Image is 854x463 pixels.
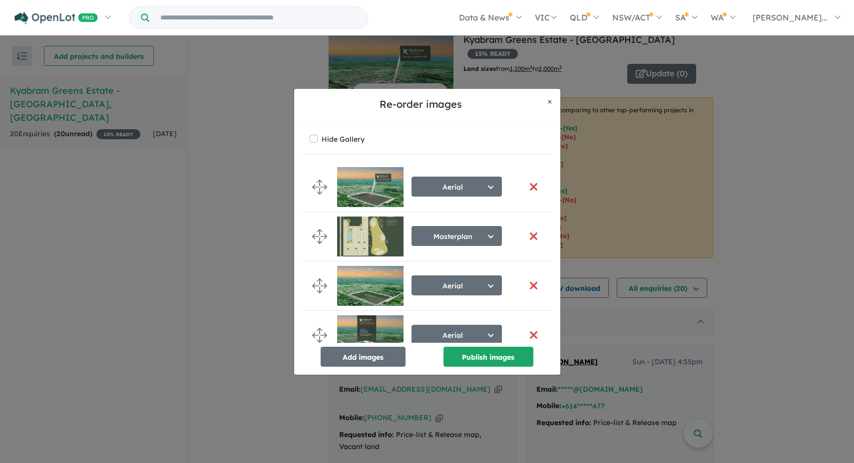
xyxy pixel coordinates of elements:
[337,167,404,207] img: Kyabram%20Greens%20Estate%20-%20Kyabram___1728268772.jpg
[412,226,502,246] button: Masterplan
[337,217,404,256] img: Kyabram%20Greens%20Estate%20-%20Kyabram___1728268772.png
[337,266,404,306] img: Kyabram%20Greens%20Estate%20-%20Kyabram___1728268771.jpg
[443,347,533,367] button: Publish images
[412,325,502,345] button: Aerial
[312,328,327,343] img: drag.svg
[302,97,539,112] h5: Re-order images
[322,132,365,146] label: Hide Gallery
[753,12,828,22] span: [PERSON_NAME]...
[547,95,552,107] span: ×
[321,347,406,367] button: Add images
[312,229,327,244] img: drag.svg
[337,315,404,355] img: Kyabram%20Greens%20Estate%20-%20Kyabram___1728268771_1.jpg
[14,12,98,24] img: Openlot PRO Logo White
[312,180,327,195] img: drag.svg
[151,7,366,28] input: Try estate name, suburb, builder or developer
[412,177,502,197] button: Aerial
[412,275,502,295] button: Aerial
[312,278,327,293] img: drag.svg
